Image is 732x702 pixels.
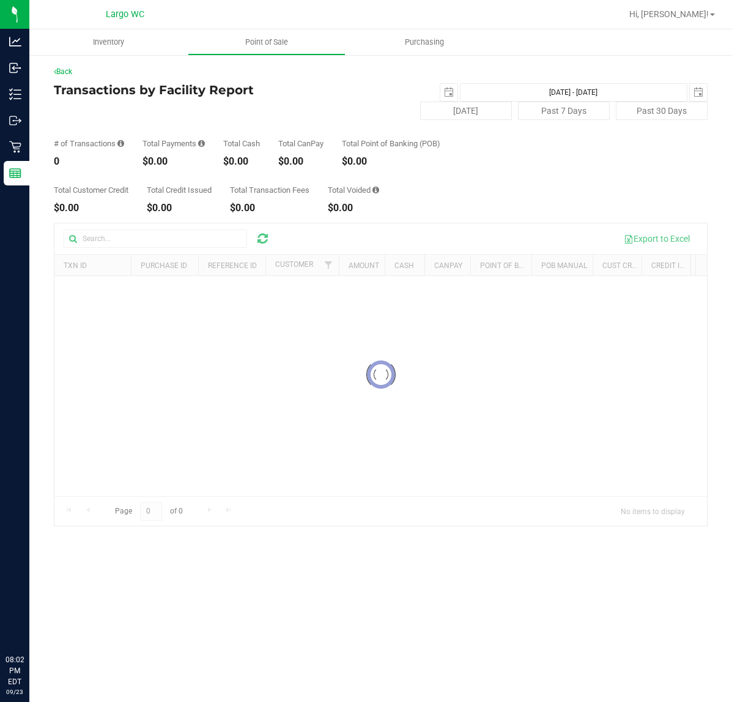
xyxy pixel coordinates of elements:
[342,157,440,166] div: $0.00
[278,140,323,147] div: Total CanPay
[54,157,124,166] div: 0
[342,140,440,147] div: Total Point of Banking (POB)
[328,203,379,213] div: $0.00
[223,157,260,166] div: $0.00
[230,186,309,194] div: Total Transaction Fees
[690,84,707,101] span: select
[346,29,504,55] a: Purchasing
[54,140,124,147] div: # of Transactions
[372,186,379,194] i: Sum of all voided payment transaction amounts, excluding tips and transaction fees.
[106,9,144,20] span: Largo WC
[518,102,610,120] button: Past 7 Days
[9,88,21,100] inline-svg: Inventory
[420,102,512,120] button: [DATE]
[147,186,212,194] div: Total Credit Issued
[54,67,72,76] a: Back
[388,37,460,48] span: Purchasing
[9,167,21,179] inline-svg: Reports
[440,84,457,101] span: select
[198,140,205,147] i: Sum of all successful, non-voided payment transaction amounts, excluding tips and transaction fees.
[188,29,346,55] a: Point of Sale
[76,37,141,48] span: Inventory
[54,186,128,194] div: Total Customer Credit
[29,29,188,55] a: Inventory
[328,186,379,194] div: Total Voided
[6,654,24,687] p: 08:02 PM EDT
[142,140,205,147] div: Total Payments
[9,141,21,153] inline-svg: Retail
[229,37,305,48] span: Point of Sale
[6,687,24,696] p: 09/23
[230,203,309,213] div: $0.00
[142,157,205,166] div: $0.00
[9,62,21,74] inline-svg: Inbound
[54,83,272,97] h4: Transactions by Facility Report
[117,140,124,147] i: Count of all successful payment transactions, possibly including voids, refunds, and cash-back fr...
[223,140,260,147] div: Total Cash
[629,9,709,19] span: Hi, [PERSON_NAME]!
[616,102,708,120] button: Past 30 Days
[54,203,128,213] div: $0.00
[278,157,323,166] div: $0.00
[9,35,21,48] inline-svg: Analytics
[147,203,212,213] div: $0.00
[9,114,21,127] inline-svg: Outbound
